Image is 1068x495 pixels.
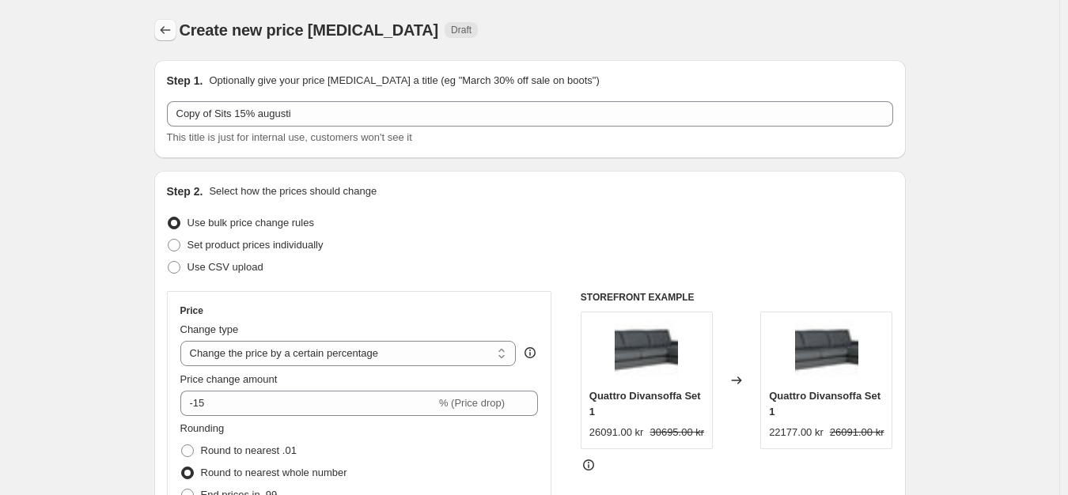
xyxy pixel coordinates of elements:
span: Create new price [MEDICAL_DATA] [180,21,439,39]
div: 26091.00 kr [589,425,644,440]
span: Use CSV upload [187,261,263,273]
h2: Step 2. [167,183,203,199]
span: Rounding [180,422,225,434]
span: Quattro Divansoffa Set 1 [769,390,881,418]
span: Use bulk price change rules [187,217,314,229]
span: Draft [451,24,472,36]
p: Select how the prices should change [209,183,377,199]
img: quattro_set1left_nancy6_dark_grey_2r_30d5babd-5f19-4964-8b7b-ad065ede498c_80x.jpg [795,320,858,384]
span: Change type [180,323,239,335]
strike: 26091.00 kr [830,425,884,440]
div: 22177.00 kr [769,425,824,440]
strike: 30695.00 kr [650,425,704,440]
span: % (Price drop) [439,397,505,409]
h2: Step 1. [167,73,203,89]
h3: Price [180,304,203,317]
img: quattro_set1left_nancy6_dark_grey_2r_30d5babd-5f19-4964-8b7b-ad065ede498c_80x.jpg [615,320,678,384]
p: Optionally give your price [MEDICAL_DATA] a title (eg "March 30% off sale on boots") [209,73,599,89]
input: -15 [180,391,436,416]
input: 30% off holiday sale [167,101,893,127]
span: Price change amount [180,373,278,385]
span: Quattro Divansoffa Set 1 [589,390,701,418]
span: This title is just for internal use, customers won't see it [167,131,412,143]
span: Round to nearest .01 [201,444,297,456]
h6: STOREFRONT EXAMPLE [581,291,893,304]
button: Price change jobs [154,19,176,41]
div: help [522,345,538,361]
span: Set product prices individually [187,239,324,251]
span: Round to nearest whole number [201,467,347,478]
